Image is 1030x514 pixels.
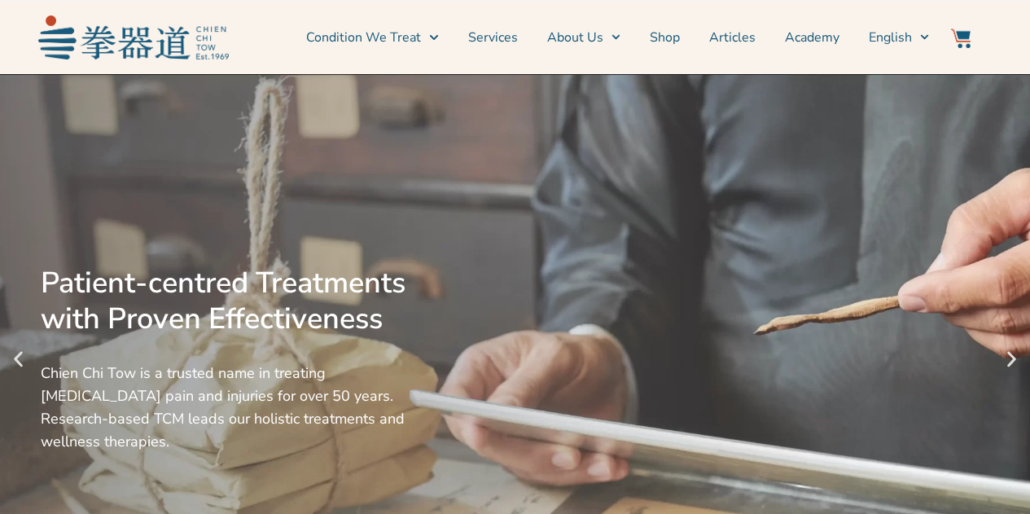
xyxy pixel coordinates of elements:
[41,362,430,453] div: Chien Chi Tow is a trusted name in treating [MEDICAL_DATA] pain and injuries for over 50 years. R...
[951,29,971,48] img: Website Icon-03
[468,17,518,58] a: Services
[869,28,912,47] span: English
[785,17,839,58] a: Academy
[869,17,929,58] a: Switch to English
[8,349,28,370] div: Previous slide
[709,17,756,58] a: Articles
[41,266,430,337] div: Patient-centred Treatments with Proven Effectiveness
[237,17,929,58] nav: Menu
[650,17,680,58] a: Shop
[547,17,620,58] a: About Us
[306,17,438,58] a: Condition We Treat
[1002,349,1022,370] div: Next slide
